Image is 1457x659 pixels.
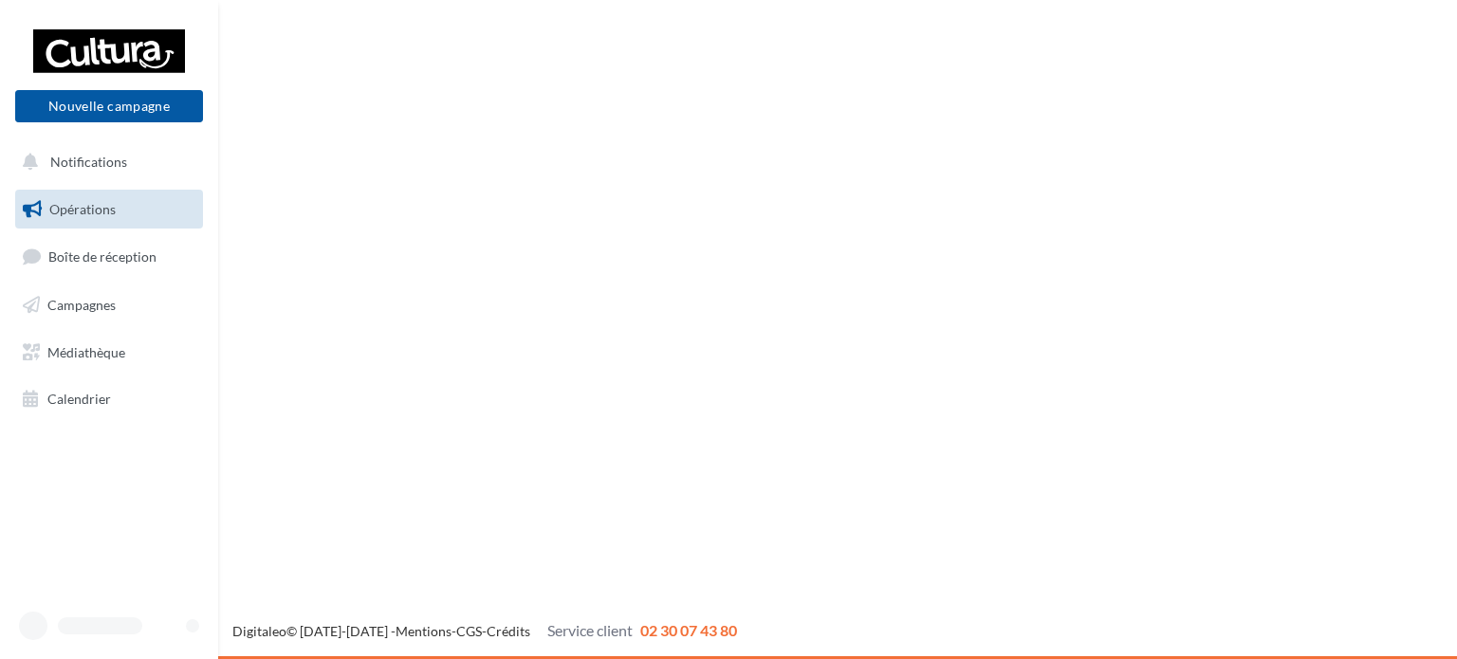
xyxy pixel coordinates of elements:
span: Notifications [50,154,127,170]
span: Calendrier [47,391,111,407]
span: Campagnes [47,297,116,313]
span: Médiathèque [47,343,125,359]
a: Opérations [11,190,207,229]
a: Calendrier [11,379,207,419]
span: 02 30 07 43 80 [640,621,737,639]
span: Boîte de réception [48,248,157,265]
a: Médiathèque [11,333,207,373]
a: Digitaleo [232,623,286,639]
span: Service client [547,621,633,639]
button: Nouvelle campagne [15,90,203,122]
a: Crédits [487,623,530,639]
a: Campagnes [11,285,207,325]
a: CGS [456,623,482,639]
span: Opérations [49,201,116,217]
span: © [DATE]-[DATE] - - - [232,623,737,639]
a: Boîte de réception [11,236,207,277]
a: Mentions [396,623,452,639]
button: Notifications [11,142,199,182]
